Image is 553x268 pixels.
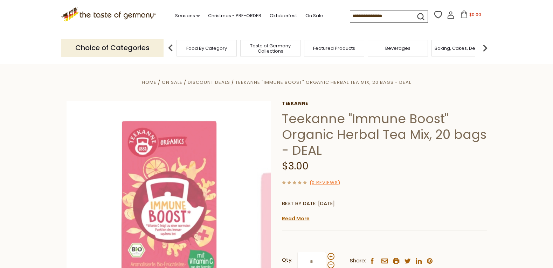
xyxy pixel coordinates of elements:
a: Taste of Germany Collections [242,43,298,54]
a: Teekanne [282,101,487,106]
a: Discount Deals [188,79,230,86]
button: $0.00 [456,11,486,21]
a: Seasons [175,12,200,20]
a: Food By Category [186,46,227,51]
a: 0 Reviews [312,179,338,187]
a: Featured Products [313,46,355,51]
span: Share: [350,256,366,265]
a: Beverages [385,46,410,51]
a: Home [142,79,157,86]
a: Baking, Cakes, Desserts [435,46,489,51]
a: On Sale [162,79,182,86]
span: ( ) [310,179,340,186]
a: Read More [282,215,310,222]
a: On Sale [305,12,323,20]
img: next arrow [478,41,492,55]
img: previous arrow [164,41,178,55]
p: Choice of Categories [61,39,164,56]
a: Oktoberfest [270,12,297,20]
a: Christmas - PRE-ORDER [208,12,261,20]
a: Teekanne "Immune Boost" Organic Herbal Tea Mix, 20 bags - DEAL [235,79,411,86]
span: $3.00 [282,159,309,173]
h1: Teekanne "Immune Boost" Organic Herbal Tea Mix, 20 bags - DEAL [282,111,487,158]
strong: Qty: [282,256,292,264]
span: $0.00 [469,12,481,18]
p: BEST BY DATE: [DATE] [282,199,487,208]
